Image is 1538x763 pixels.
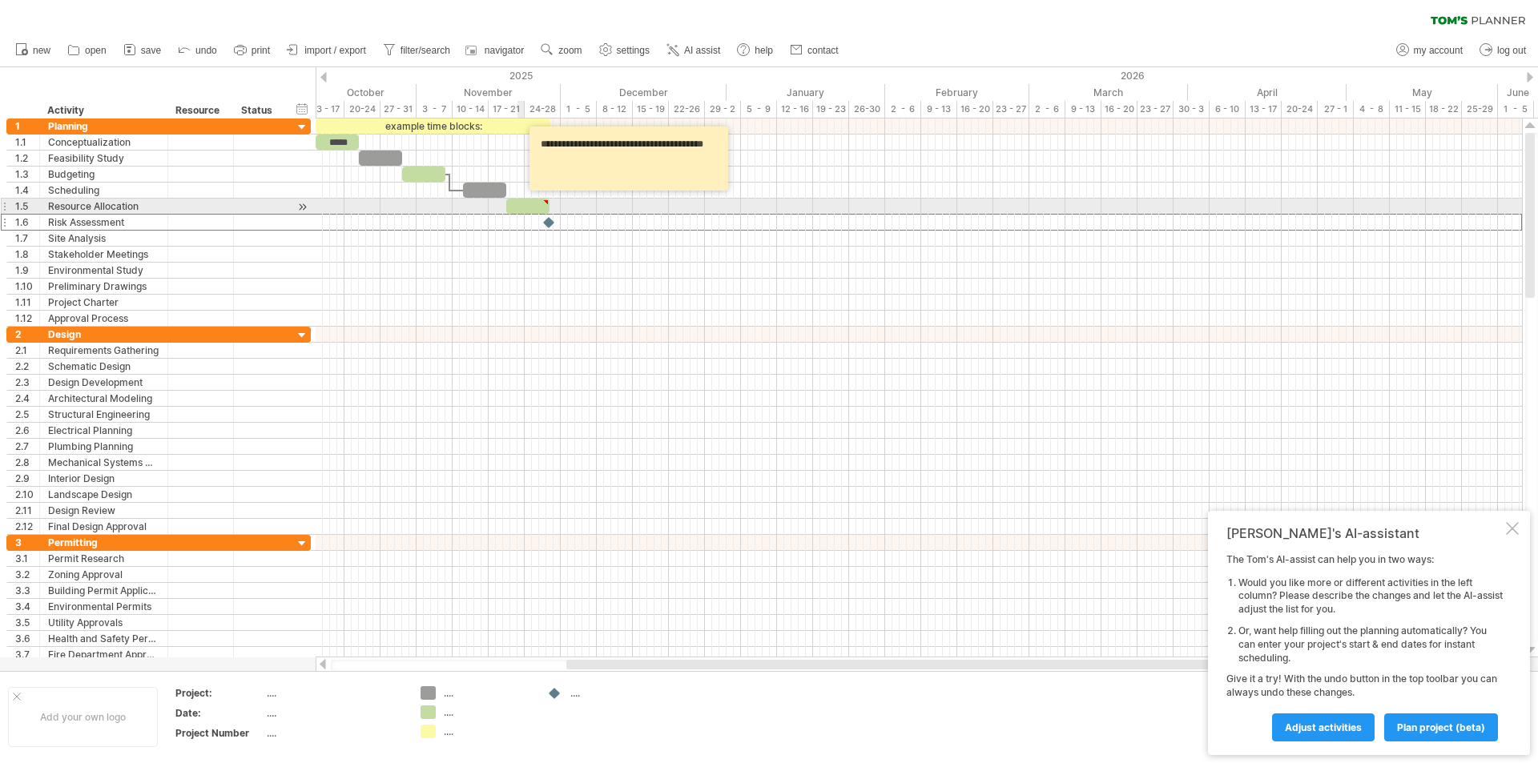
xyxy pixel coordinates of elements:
div: [PERSON_NAME]'s AI-assistant [1226,525,1503,541]
div: 4 - 8 [1354,101,1390,118]
div: 16 - 20 [957,101,993,118]
span: open [85,45,107,56]
a: settings [595,40,654,61]
div: Project Number [175,726,264,740]
div: 2.12 [15,519,39,534]
div: 2.3 [15,375,39,390]
span: AI assist [684,45,720,56]
div: Interior Design [48,471,159,486]
div: 3.4 [15,599,39,614]
div: 1.2 [15,151,39,166]
div: 2 [15,327,39,342]
a: contact [786,40,843,61]
div: October 2025 [251,84,417,101]
a: AI assist [662,40,725,61]
div: The Tom's AI-assist can help you in two ways: Give it a try! With the undo button in the top tool... [1226,553,1503,741]
div: .... [444,686,531,700]
div: Stakeholder Meetings [48,247,159,262]
a: new [11,40,55,61]
div: Feasibility Study [48,151,159,166]
div: 3.5 [15,615,39,630]
div: 1 [15,118,39,134]
div: Building Permit Application [48,583,159,598]
a: my account [1392,40,1468,61]
div: 3 [15,535,39,550]
div: 25-29 [1462,101,1498,118]
div: 2.11 [15,503,39,518]
div: Health and Safety Permits [48,631,159,646]
div: Add your own logo [8,687,158,747]
div: 3.3 [15,583,39,598]
div: Project: [175,686,264,700]
div: Date: [175,706,264,720]
div: 9 - 13 [921,101,957,118]
div: 2.4 [15,391,39,406]
div: Risk Assessment [48,215,159,230]
div: 1.11 [15,295,39,310]
div: 3 - 7 [417,101,453,118]
div: 2.6 [15,423,39,438]
div: 1.12 [15,311,39,326]
div: Structural Engineering [48,407,159,422]
div: Schematic Design [48,359,159,374]
div: 1.8 [15,247,39,262]
div: Site Analysis [48,231,159,246]
div: Final Design Approval [48,519,159,534]
div: 2 - 6 [1029,101,1065,118]
span: new [33,45,50,56]
div: February 2026 [885,84,1029,101]
div: 23 - 27 [993,101,1029,118]
div: .... [570,686,658,700]
a: filter/search [379,40,455,61]
div: 20-24 [344,101,380,118]
div: 2.1 [15,343,39,358]
div: 19 - 23 [813,101,849,118]
div: 1.10 [15,279,39,294]
a: help [733,40,778,61]
div: December 2025 [561,84,727,101]
div: 1.4 [15,183,39,198]
div: 10 - 14 [453,101,489,118]
span: Adjust activities [1285,721,1362,733]
div: 1.1 [15,135,39,150]
div: Conceptualization [48,135,159,150]
div: 13 - 17 [1246,101,1282,118]
a: Adjust activities [1272,713,1375,741]
div: 22-26 [669,101,705,118]
div: January 2026 [727,84,885,101]
span: save [141,45,161,56]
div: 30 - 3 [1174,101,1210,118]
a: print [230,40,275,61]
div: Preliminary Drawings [48,279,159,294]
div: 3.6 [15,631,39,646]
div: 27 - 1 [1318,101,1354,118]
div: 2 - 6 [885,101,921,118]
div: Zoning Approval [48,567,159,582]
div: Planning [48,118,159,134]
div: 3.7 [15,647,39,662]
span: filter/search [401,45,450,56]
div: 17 - 21 [489,101,525,118]
div: Resource Allocation [48,199,159,214]
div: Permitting [48,535,159,550]
li: Or, want help filling out the planning automatically? You can enter your project's start & end da... [1238,624,1503,665]
span: undo [195,45,217,56]
div: 2.5 [15,407,39,422]
div: 15 - 19 [633,101,669,118]
a: save [119,40,166,61]
div: 1 - 5 [1498,101,1534,118]
div: 12 - 16 [777,101,813,118]
div: 1.3 [15,167,39,182]
span: contact [807,45,839,56]
div: Landscape Design [48,487,159,502]
div: 6 - 10 [1210,101,1246,118]
div: .... [267,686,401,700]
span: zoom [558,45,582,56]
div: 24-28 [525,101,561,118]
a: log out [1476,40,1531,61]
div: Resource [175,102,224,118]
span: import / export [304,45,366,56]
a: open [63,40,111,61]
div: 3.2 [15,567,39,582]
div: Status [241,102,276,118]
